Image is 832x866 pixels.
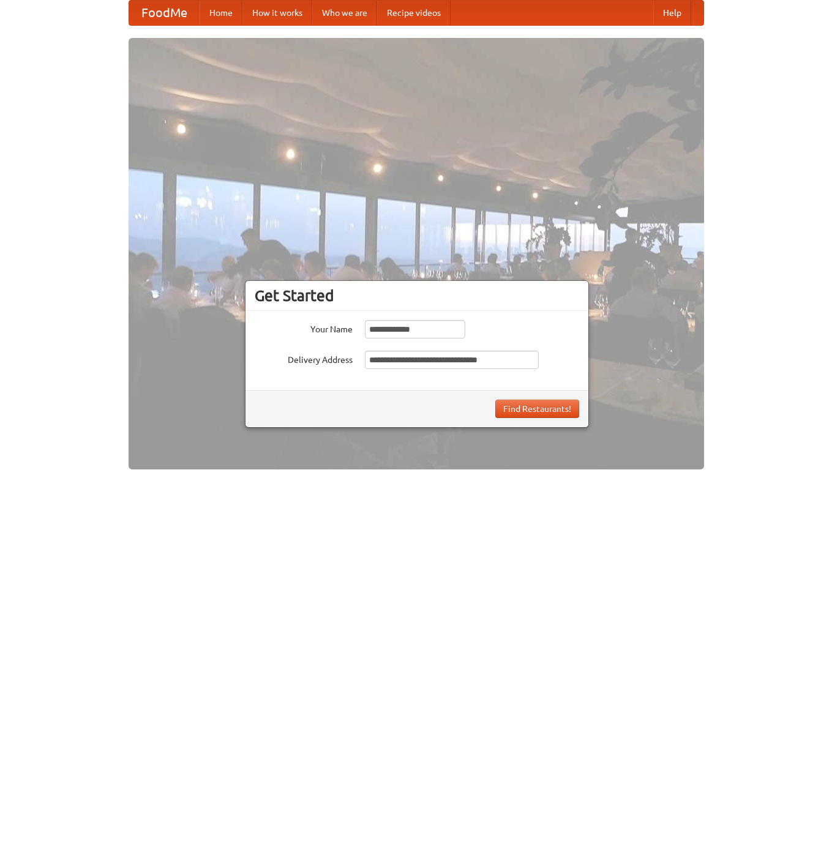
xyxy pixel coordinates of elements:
a: How it works [242,1,312,25]
label: Your Name [255,320,353,335]
a: Who we are [312,1,377,25]
a: FoodMe [129,1,200,25]
a: Home [200,1,242,25]
h3: Get Started [255,286,579,305]
a: Recipe videos [377,1,451,25]
label: Delivery Address [255,351,353,366]
button: Find Restaurants! [495,400,579,418]
a: Help [653,1,691,25]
